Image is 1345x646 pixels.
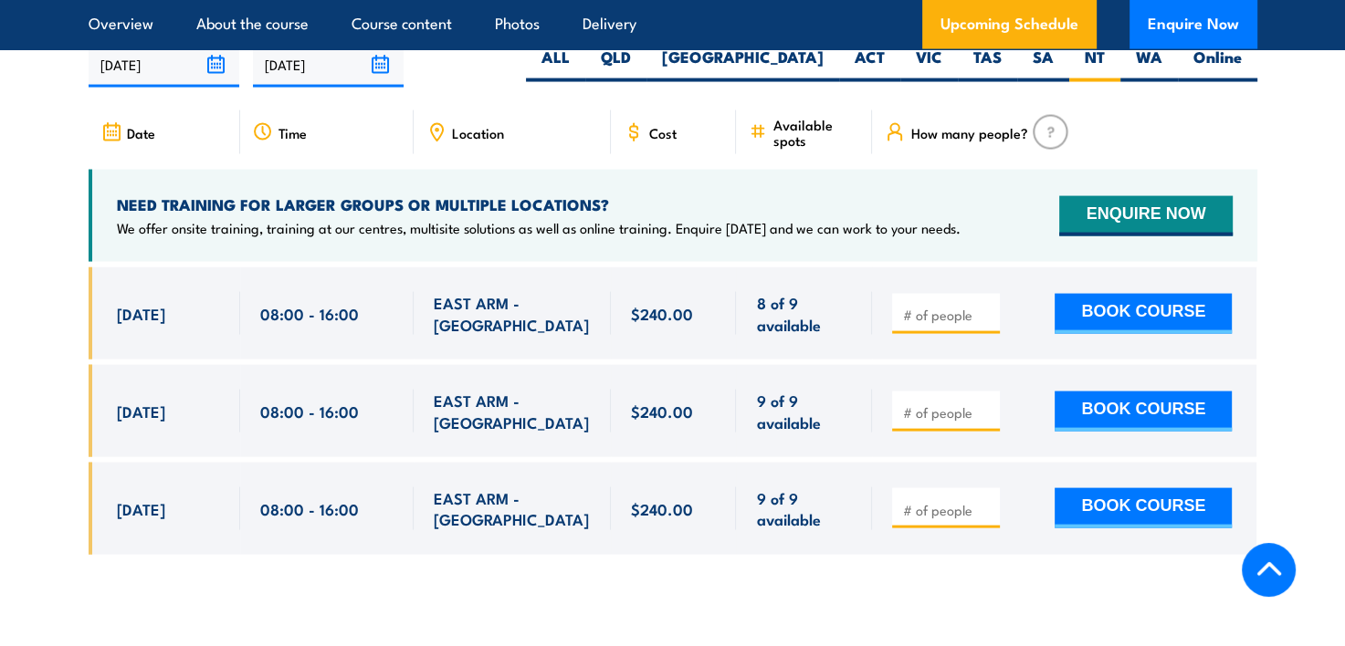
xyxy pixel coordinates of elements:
[278,125,307,141] span: Time
[649,125,677,141] span: Cost
[902,306,993,324] input: # of people
[646,47,839,82] label: [GEOGRAPHIC_DATA]
[117,498,165,519] span: [DATE]
[260,401,359,422] span: 08:00 - 16:00
[117,401,165,422] span: [DATE]
[1069,47,1120,82] label: NT
[585,47,646,82] label: QLD
[526,47,585,82] label: ALL
[910,125,1027,141] span: How many people?
[631,498,693,519] span: $240.00
[1017,47,1069,82] label: SA
[260,498,359,519] span: 08:00 - 16:00
[434,292,591,335] span: EAST ARM - [GEOGRAPHIC_DATA]
[253,41,404,88] input: To date
[631,303,693,324] span: $240.00
[1178,47,1257,82] label: Online
[117,219,961,237] p: We offer onsite training, training at our centres, multisite solutions as well as online training...
[260,303,359,324] span: 08:00 - 16:00
[772,117,859,148] span: Available spots
[839,47,900,82] label: ACT
[127,125,155,141] span: Date
[1055,294,1232,334] button: BOOK COURSE
[89,41,239,88] input: From date
[1055,488,1232,528] button: BOOK COURSE
[452,125,504,141] span: Location
[1055,391,1232,432] button: BOOK COURSE
[958,47,1017,82] label: TAS
[756,390,852,432] span: 9 of 9 available
[1120,47,1178,82] label: WA
[1059,196,1232,236] button: ENQUIRE NOW
[756,487,852,530] span: 9 of 9 available
[902,501,993,519] input: # of people
[631,401,693,422] span: $240.00
[434,390,591,432] span: EAST ARM - [GEOGRAPHIC_DATA]
[117,194,961,214] h4: NEED TRAINING FOR LARGER GROUPS OR MULTIPLE LOCATIONS?
[902,403,993,422] input: # of people
[434,487,591,530] span: EAST ARM - [GEOGRAPHIC_DATA]
[117,303,165,324] span: [DATE]
[756,292,852,335] span: 8 of 9 available
[900,47,958,82] label: VIC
